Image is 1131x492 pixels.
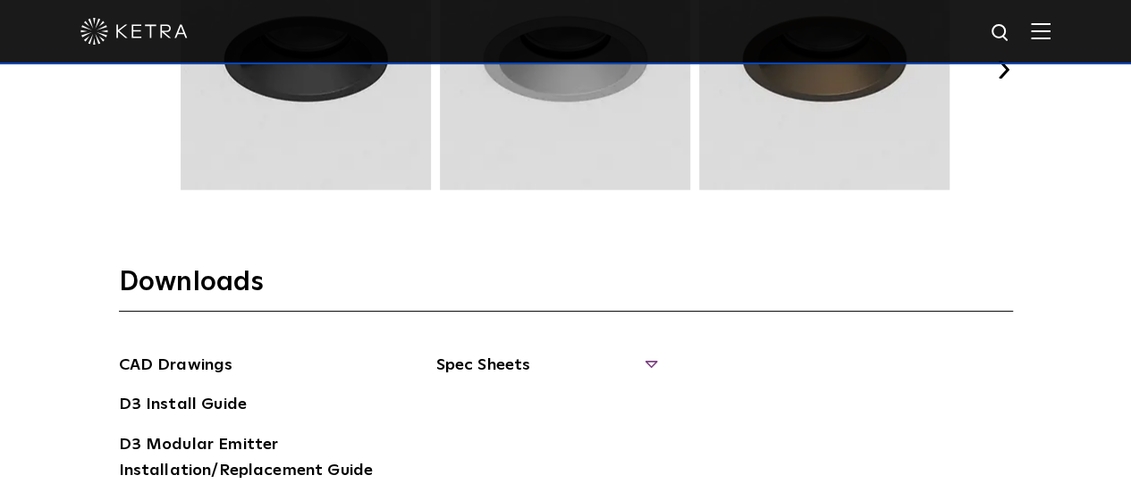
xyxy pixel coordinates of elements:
[1031,22,1051,39] img: Hamburger%20Nav.svg
[995,61,1013,79] button: Next
[119,265,1013,312] h3: Downloads
[80,18,188,45] img: ketra-logo-2019-white
[436,353,655,392] span: Spec Sheets
[990,22,1012,45] img: search icon
[119,392,247,421] a: D3 Install Guide
[119,432,387,487] a: D3 Modular Emitter Installation/Replacement Guide
[119,353,233,381] a: CAD Drawings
